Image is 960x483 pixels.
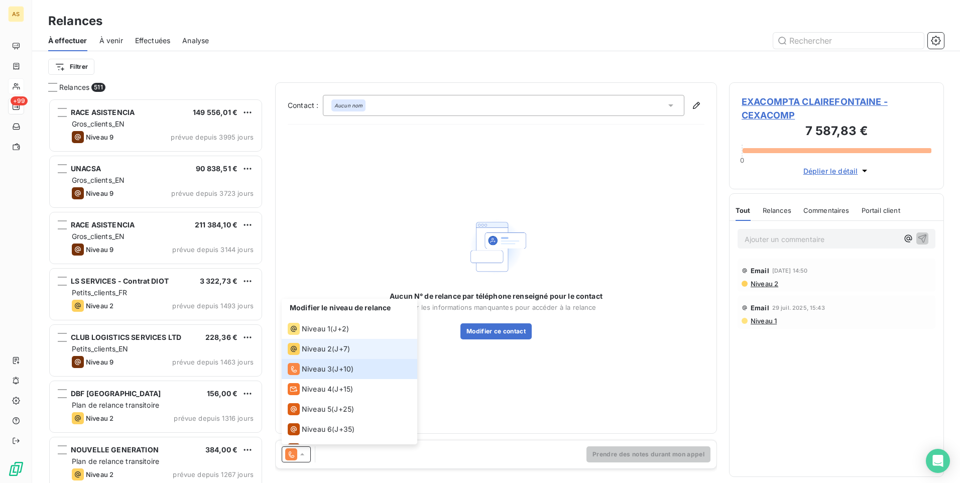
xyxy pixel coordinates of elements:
[99,36,123,46] span: À venir
[86,133,113,141] span: Niveau 9
[396,303,596,311] span: Ajouter les informations manquantes pour accéder à la relance
[740,156,744,164] span: 0
[171,189,254,197] span: prévue depuis 3723 jours
[86,470,113,478] span: Niveau 2
[742,122,931,142] h3: 7 587,83 €
[862,206,900,214] span: Portail client
[59,82,89,92] span: Relances
[86,358,113,366] span: Niveau 9
[205,445,237,454] span: 384,00 €
[302,364,332,374] span: Niveau 3
[750,280,778,288] span: Niveau 2
[71,277,169,285] span: LS SERVICES - Contrat DIOT
[773,33,924,49] input: Rechercher
[86,302,113,310] span: Niveau 2
[11,96,28,105] span: +99
[288,100,323,110] label: Contact :
[334,102,363,109] em: Aucun nom
[72,401,159,409] span: Plan de relance transitoire
[751,304,769,312] span: Email
[8,461,24,477] img: Logo LeanPay
[72,176,125,184] span: Gros_clients_EN
[288,323,349,335] div: (
[196,164,237,173] span: 90 838,51 €
[48,36,87,46] span: À effectuer
[72,344,129,353] span: Petits_clients_EN
[302,324,330,334] span: Niveau 1
[193,108,237,116] span: 149 556,01 €
[288,443,354,455] div: (
[772,305,825,311] span: 29 juil. 2025, 15:43
[48,59,94,75] button: Filtrer
[200,277,238,285] span: 3 322,73 €
[334,404,354,414] span: J+25 )
[71,108,135,116] span: RACE ASISTENCIA
[288,343,350,355] div: (
[334,364,353,374] span: J+10 )
[135,36,171,46] span: Effectuées
[800,165,873,177] button: Déplier le détail
[772,268,808,274] span: [DATE] 14:50
[288,423,354,435] div: (
[182,36,209,46] span: Analyse
[803,206,850,214] span: Commentaires
[86,189,113,197] span: Niveau 9
[195,220,237,229] span: 211 384,10 €
[71,164,101,173] span: UNACSA
[71,333,181,341] span: CLUB LOGISTICS SERVICES LTD
[172,246,254,254] span: prévue depuis 3144 jours
[302,384,332,394] span: Niveau 4
[763,206,791,214] span: Relances
[174,414,254,422] span: prévue depuis 1316 jours
[460,323,532,339] button: Modifier ce contact
[334,344,350,354] span: J+7 )
[173,470,254,478] span: prévue depuis 1267 jours
[334,424,354,434] span: J+35 )
[48,12,102,30] h3: Relances
[334,384,353,394] span: J+15 )
[926,449,950,473] div: Open Intercom Messenger
[72,232,125,240] span: Gros_clients_EN
[71,220,135,229] span: RACE ASISTENCIA
[86,414,113,422] span: Niveau 2
[91,83,105,92] span: 511
[302,404,331,414] span: Niveau 5
[172,358,254,366] span: prévue depuis 1463 jours
[8,6,24,22] div: AS
[288,363,353,375] div: (
[333,324,349,334] span: J+2 )
[207,389,237,398] span: 156,00 €
[751,267,769,275] span: Email
[172,302,254,310] span: prévue depuis 1493 jours
[464,214,528,279] img: Empty state
[288,383,353,395] div: (
[171,133,254,141] span: prévue depuis 3995 jours
[750,317,777,325] span: Niveau 1
[72,119,125,128] span: Gros_clients_EN
[302,344,332,354] span: Niveau 2
[390,291,603,301] span: Aucun N° de relance par téléphone renseigné pour le contact
[742,95,931,122] span: EXACOMPTA CLAIREFONTAINE - CEXACOMP
[71,445,159,454] span: NOUVELLE GENERATION
[205,333,237,341] span: 228,36 €
[586,446,710,462] button: Prendre des notes durant mon appel
[48,98,263,483] div: grid
[736,206,751,214] span: Tout
[290,303,391,312] span: Modifier le niveau de relance
[72,288,128,297] span: Petits_clients_FR
[803,166,858,176] span: Déplier le détail
[86,246,113,254] span: Niveau 9
[288,403,354,415] div: (
[72,457,159,465] span: Plan de relance transitoire
[302,424,332,434] span: Niveau 6
[71,389,161,398] span: DBF [GEOGRAPHIC_DATA]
